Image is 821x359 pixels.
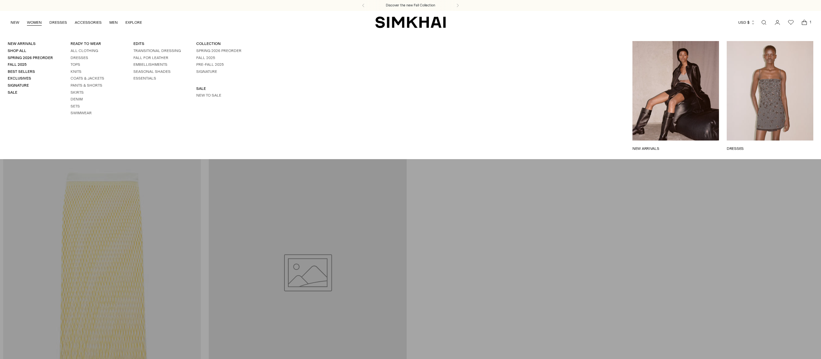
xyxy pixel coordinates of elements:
a: Open search modal [758,16,770,29]
a: MEN [109,15,118,30]
a: NEW [11,15,19,30]
span: 1 [808,19,813,25]
button: USD $ [738,15,755,30]
a: Discover the new Fall Collection [386,3,435,8]
a: ACCESSORIES [75,15,102,30]
a: DRESSES [49,15,67,30]
a: EXPLORE [125,15,142,30]
a: SIMKHAI [375,16,446,29]
a: Go to the account page [771,16,784,29]
a: WOMEN [27,15,42,30]
a: Open cart modal [798,16,811,29]
a: Wishlist [784,16,797,29]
